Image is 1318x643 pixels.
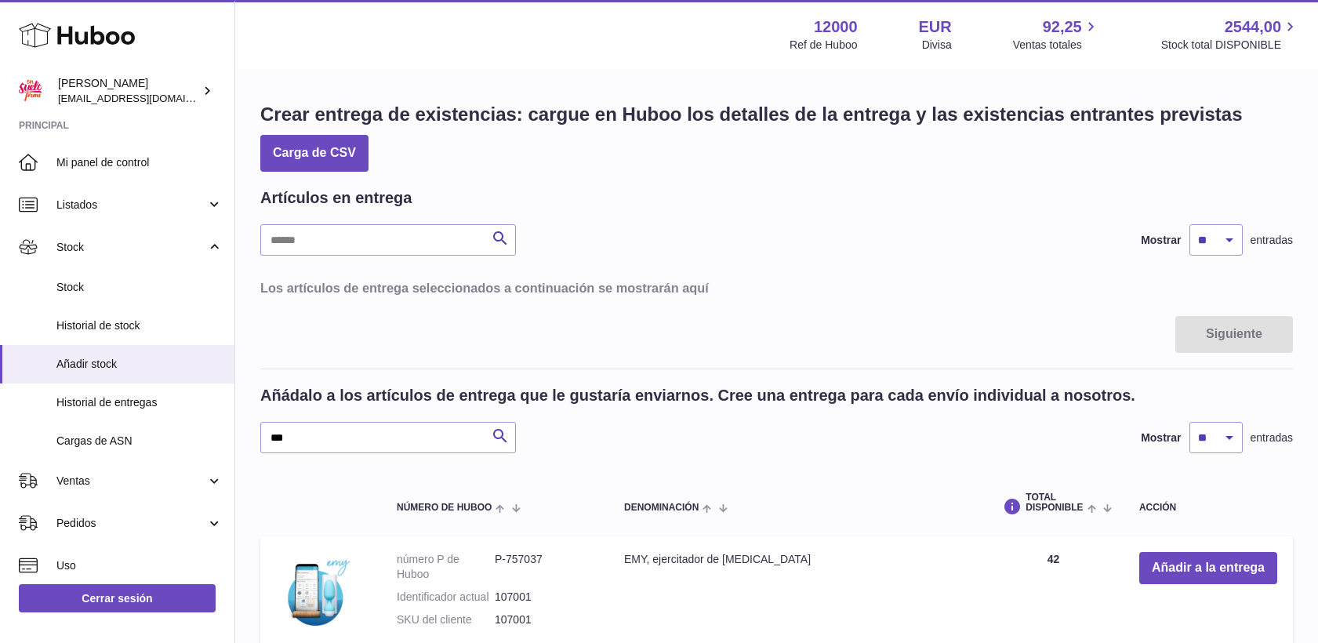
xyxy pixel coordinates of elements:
[397,612,495,627] dt: SKU del cliente
[624,503,699,513] span: Denominación
[1139,503,1277,513] div: Acción
[397,503,492,513] span: Número de Huboo
[56,198,206,213] span: Listados
[260,385,1135,406] h2: Añádalo a los artículos de entrega que le gustaría enviarnos. Cree una entrega para cada envío in...
[19,584,216,612] a: Cerrar sesión
[1141,430,1181,445] label: Mostrar
[260,102,1243,127] h1: Crear entrega de existencias: cargue en Huboo los detalles de la entrega y las existencias entran...
[276,552,354,630] img: EMY, ejercitador de suelo pélvico
[1141,233,1181,248] label: Mostrar
[1161,16,1299,53] a: 2544,00 Stock total DISPONIBLE
[495,552,593,582] dd: P-757037
[56,395,223,410] span: Historial de entregas
[1161,38,1299,53] span: Stock total DISPONIBLE
[495,590,593,605] dd: 107001
[1251,233,1293,248] span: entradas
[397,552,495,582] dt: número P de Huboo
[1026,492,1083,513] span: Total DISPONIBLE
[56,280,223,295] span: Stock
[260,187,412,209] h2: Artículos en entrega
[56,357,223,372] span: Añadir stock
[790,38,857,53] div: Ref de Huboo
[58,92,231,104] span: [EMAIL_ADDRESS][DOMAIN_NAME]
[1043,16,1082,38] span: 92,25
[260,279,1293,296] h3: Los artículos de entrega seleccionados a continuación se mostrarán aquí
[397,590,495,605] dt: Identificador actual
[58,76,199,106] div: [PERSON_NAME]
[56,240,206,255] span: Stock
[19,79,42,103] img: mar@ensuelofirme.com
[919,16,952,38] strong: EUR
[56,558,223,573] span: Uso
[1225,16,1281,38] span: 2544,00
[495,612,593,627] dd: 107001
[922,38,952,53] div: Divisa
[814,16,858,38] strong: 12000
[56,434,223,449] span: Cargas de ASN
[1139,552,1277,584] button: Añadir a la entrega
[56,155,223,170] span: Mi panel de control
[56,516,206,531] span: Pedidos
[56,318,223,333] span: Historial de stock
[1251,430,1293,445] span: entradas
[56,474,206,489] span: Ventas
[1013,38,1100,53] span: Ventas totales
[260,135,369,172] button: Carga de CSV
[1013,16,1100,53] a: 92,25 Ventas totales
